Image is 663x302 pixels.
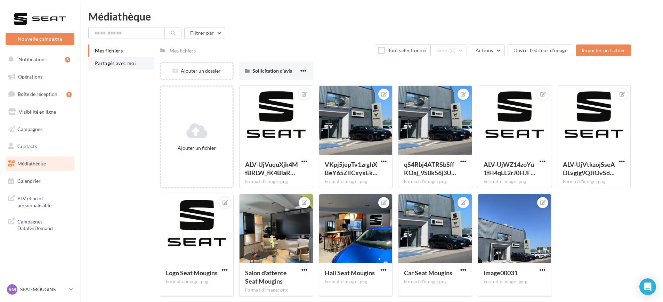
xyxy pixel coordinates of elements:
[404,279,466,285] div: Format d'image: png
[430,44,467,56] button: Gérer(0)
[639,278,656,295] div: Open Intercom Messenger
[325,279,387,285] div: Format d'image: png
[4,52,73,67] button: Notifications 8
[476,47,493,53] span: Actions
[9,286,16,293] span: SM
[6,33,74,45] button: Nouvelle campagne
[17,143,37,149] span: Contacts
[4,122,76,137] a: Campagnes
[4,139,76,154] a: Contacts
[484,269,518,277] span: image00031
[245,179,307,185] div: Format d'image: png
[325,179,387,185] div: Format d'image: png
[18,56,47,62] span: Notifications
[245,161,298,177] span: ALV-UjVuquXjk4MfBRLW_fK4BlaRQO9CH8Dkgcp4lo16HLpqsVwmDyR0
[170,47,196,54] div: Mes fichiers
[17,161,46,166] span: Médiathèque
[65,57,70,63] div: 8
[17,178,41,184] span: Calendrier
[404,269,452,277] span: Car Seat Mougins
[164,145,230,152] div: Ajouter un fichier
[252,68,292,74] span: Sollicitation d'avis
[325,161,378,177] span: VKpj5jepTv1zrghXBeY65ZlICxyxEkp7bfAGSu1c0J_YtTAup6ZNjrvAC4RyzIRFXPgfCL_nHRVJAWXjJw=s0
[6,283,74,296] a: SM SEAT-MOUGINS
[245,287,307,293] div: Format d'image: png
[4,191,76,211] a: PLV et print personnalisable
[4,87,76,101] a: Boîte de réception9
[563,179,625,185] div: Format d'image: png
[95,60,136,66] span: Partagés avec moi
[166,269,218,277] span: Logo Seat Mougins
[470,44,504,56] button: Actions
[325,269,375,277] span: Hall Seat Mougins
[404,179,466,185] div: Format d'image: png
[161,67,233,74] div: Ajouter un dossier
[484,161,535,177] span: ALV-UjWZ14zoYu1fH4qLL2rJ0HJFA5o7mRkireTXwDMYQ5ad-_uxi1hR
[576,44,631,56] button: Importer un fichier
[375,44,430,56] button: Tout sélectionner
[20,286,66,293] p: SEAT-MOUGINS
[18,91,57,97] span: Boîte de réception
[17,126,42,132] span: Campagnes
[4,156,76,171] a: Médiathèque
[4,105,76,119] a: Visibilité en ligne
[4,174,76,188] a: Calendrier
[19,109,56,115] span: Visibilité en ligne
[184,27,225,39] button: Filtrer par
[95,48,123,54] span: Mes fichiers
[66,92,72,97] div: 9
[4,70,76,84] a: Opérations
[582,47,625,53] span: Importer un fichier
[245,269,287,285] span: Salon d'attente Seat Mougins
[484,279,545,285] div: Format d'image: jpeg
[18,74,42,80] span: Opérations
[88,11,655,22] div: Médiathèque
[508,44,573,56] button: Ouvrir l'éditeur d'image
[404,161,456,177] span: qS4Rbj4ATRSbSffKOaj_9S0k56j3Ue_Fw5Oa3_KkyAvX-QL9qPJycLn3IiXoo_eNtS07DnCE7Wln369GIA=s0
[166,279,228,285] div: Format d'image: png
[17,217,72,232] span: Campagnes DataOnDemand
[17,194,72,209] span: PLV et print personnalisable
[4,214,76,235] a: Campagnes DataOnDemand
[563,161,615,177] span: ALV-UjVtkzojSseADLvgig9QJiOvSdEyiZi2SbynfvaVeS6rCOeIqmAL
[450,48,455,53] span: (0)
[484,179,545,185] div: Format d'image: png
